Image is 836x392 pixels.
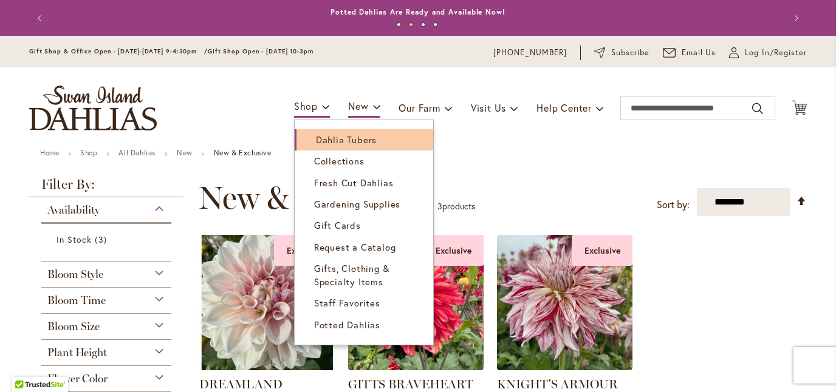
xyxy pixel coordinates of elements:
button: 4 of 4 [433,22,437,27]
a: [PHONE_NUMBER] [493,47,567,59]
a: DREAMLAND Exclusive [199,361,335,373]
button: 3 of 4 [421,22,425,27]
label: Sort by: [657,194,690,216]
a: New [177,148,193,157]
a: store logo [29,86,157,130]
p: products [437,197,475,216]
span: 3 [437,200,442,212]
span: In Stock [57,234,92,245]
a: KNIGHTS ARMOUR Exclusive [497,361,632,373]
a: In Stock 3 [57,233,159,246]
a: Log In/Register [729,47,807,59]
span: Email Us [682,47,716,59]
span: New & Exclusive [199,180,425,216]
div: Exclusive [423,235,484,266]
span: Collections [314,155,365,167]
span: Bloom Size [47,320,100,333]
span: Gardening Supplies [314,198,400,210]
img: DREAMLAND [199,235,335,370]
span: Shop [294,100,318,112]
button: 1 of 4 [397,22,401,27]
span: Help Center [536,101,592,114]
span: Flower Color [47,372,108,385]
a: Subscribe [594,47,649,59]
span: Potted Dahlias [314,319,380,331]
button: 2 of 4 [409,22,413,27]
span: Log In/Register [745,47,807,59]
a: Home [40,148,59,157]
span: Gift Shop & Office Open - [DATE]-[DATE] 9-4:30pm / [29,47,208,55]
span: New [348,100,368,112]
a: DREAMLAND [199,377,283,391]
a: Shop [80,148,97,157]
span: Gift Shop Open - [DATE] 10-3pm [208,47,313,55]
span: 3 [95,233,109,246]
span: Our Farm [399,101,440,114]
span: Dahlia Tubers [316,133,377,146]
img: KNIGHTS ARMOUR [497,235,632,370]
a: Email Us [663,47,716,59]
a: Gift Cards [295,215,433,236]
span: Visit Us [471,101,506,114]
div: Exclusive [274,235,335,266]
iframe: Launch Accessibility Center [9,349,43,383]
span: Bloom Style [47,268,103,281]
span: Staff Favorites [314,297,380,309]
span: Plant Height [47,346,107,359]
a: GITTS BRAVEHEART [348,377,473,391]
span: Availability [47,203,100,217]
span: Request a Catalog [314,241,396,253]
button: Previous [29,6,53,30]
a: KNIGHT'S ARMOUR [497,377,618,391]
a: All Dahlias [118,148,156,157]
a: GITTS BRAVEHEART Exclusive [348,361,484,373]
span: Subscribe [611,47,649,59]
strong: New & Exclusive [214,148,272,157]
strong: Filter By: [29,178,183,197]
span: Fresh Cut Dahlias [314,177,394,189]
div: Exclusive [572,235,632,266]
span: Gifts, Clothing & Specialty Items [314,262,390,287]
a: Potted Dahlias Are Ready and Available Now! [331,7,505,16]
span: Bloom Time [47,294,106,307]
button: Next [783,6,807,30]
